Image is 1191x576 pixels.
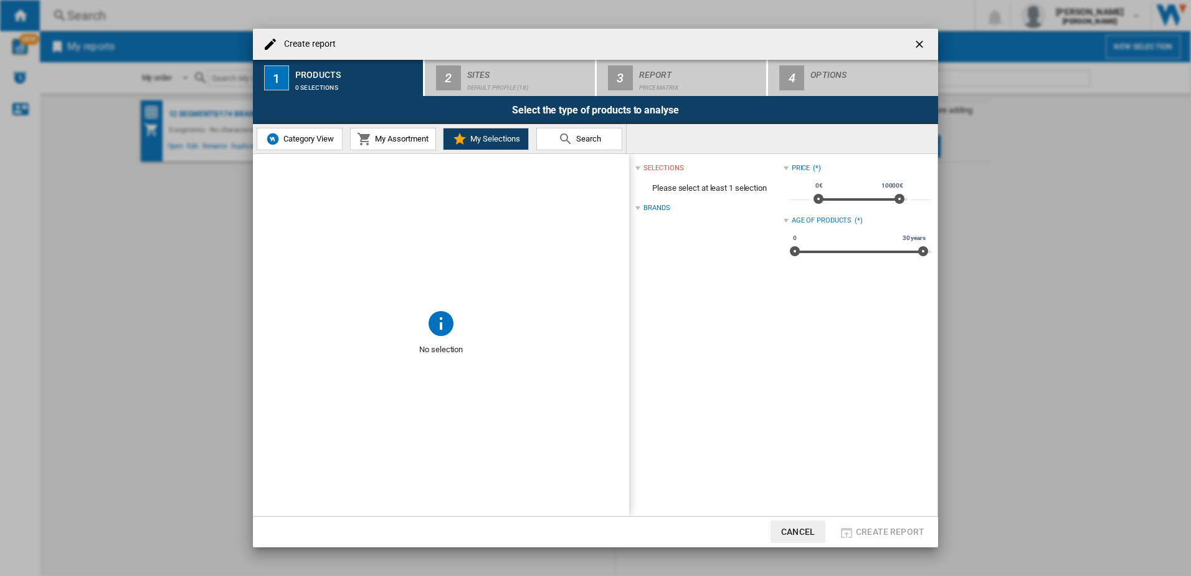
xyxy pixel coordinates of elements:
[467,134,520,143] span: My Selections
[253,60,424,96] button: 1 Products 0 selections
[880,181,905,191] span: 10000€
[835,521,928,543] button: Create report
[278,38,336,50] h4: Create report
[597,60,768,96] button: 3 Report Price Matrix
[264,65,289,90] div: 1
[467,65,590,78] div: Sites
[856,527,924,537] span: Create report
[792,163,810,173] div: Price
[901,233,928,243] span: 30 years
[436,65,461,90] div: 2
[350,128,436,150] button: My Assortment
[280,134,334,143] span: Category View
[643,163,683,173] div: selections
[257,128,343,150] button: Category View
[792,216,852,226] div: Age of products
[425,60,596,96] button: 2 Sites Default profile (18)
[768,60,938,96] button: 4 Options
[643,203,670,213] div: Brands
[372,134,429,143] span: My Assortment
[573,134,601,143] span: Search
[810,65,933,78] div: Options
[814,181,825,191] span: 0€
[265,132,280,146] img: wiser-icon-blue.png
[913,38,928,53] ng-md-icon: getI18NText('BUTTONS.CLOSE_DIALOG')
[779,65,804,90] div: 4
[295,78,418,91] div: 0 selections
[635,176,783,200] span: Please select at least 1 selection
[791,233,799,243] span: 0
[467,78,590,91] div: Default profile (18)
[253,96,938,124] div: Select the type of products to analyse
[608,65,633,90] div: 3
[253,338,629,362] span: No selection
[443,128,529,150] button: My Selections
[295,65,418,78] div: Products
[771,521,825,543] button: Cancel
[908,32,933,57] button: getI18NText('BUTTONS.CLOSE_DIALOG')
[639,78,762,91] div: Price Matrix
[639,65,762,78] div: Report
[536,128,622,150] button: Search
